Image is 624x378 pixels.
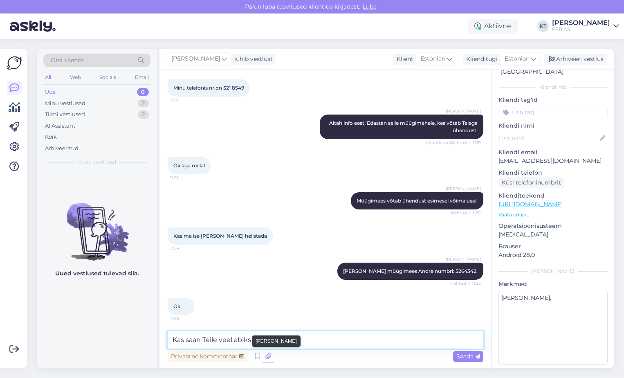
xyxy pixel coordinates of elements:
div: Aktiivne [468,19,518,34]
p: Operatsioonisüsteem [498,222,608,230]
span: Uued vestlused [78,159,116,166]
a: [URL][DOMAIN_NAME] [498,200,563,208]
div: Kõik [45,133,57,141]
div: 2 [138,99,149,108]
p: [MEDICAL_DATA] [498,230,608,239]
span: Saada [456,353,480,360]
span: 11:54 [170,245,201,251]
p: Kliendi email [498,148,608,157]
div: Klient [393,55,413,63]
span: [PERSON_NAME] [446,108,481,114]
textarea: Kas saan Teile veel abiks olla [168,331,483,349]
p: Android 28.0 [498,251,608,259]
div: Web [68,72,83,83]
span: Estonian [505,54,530,63]
div: 0 [137,88,149,96]
div: Arhiveeri vestlus [544,54,607,65]
div: Küsi telefoninumbrit [498,177,564,188]
div: 2 [138,110,149,119]
p: Vaata edasi ... [498,211,608,218]
span: Ok aga millal [173,162,205,169]
span: Luba [360,3,379,10]
input: Lisa tag [498,106,608,118]
textarea: [PERSON_NAME]. [498,291,608,364]
div: FEB AS [552,26,610,33]
input: Lisa nimi [499,134,598,143]
span: (Muudetud) Nähtud ✓ 11:51 [426,139,481,146]
div: All [43,72,53,83]
span: [PERSON_NAME] [446,186,481,192]
div: AI Assistent [45,122,75,130]
img: No chats [37,188,157,262]
div: Kliendi info [498,83,608,91]
span: [PERSON_NAME] [171,54,220,63]
p: Uued vestlused tulevad siia. [55,269,139,278]
span: Kas ma ise [PERSON_NAME] helistada [173,233,267,239]
div: Privaatne kommentaar [168,351,247,362]
div: Klienditugi [463,55,498,63]
div: Arhiveeritud [45,144,79,153]
div: Minu vestlused [45,99,85,108]
div: juhib vestlust [231,55,273,63]
div: Socials [98,72,118,83]
p: Kliendi nimi [498,122,608,130]
a: [PERSON_NAME]FEB AS [552,20,619,33]
span: Ok [173,303,180,309]
span: Nähtud ✓ 11:55 [450,280,481,286]
div: [PERSON_NAME] [498,268,608,275]
span: Estonian [420,54,445,63]
p: Kliendi tag'id [498,96,608,104]
div: [PERSON_NAME] [552,20,610,26]
span: [PERSON_NAME] [446,256,481,262]
span: [PERSON_NAME] müügimees Andre numbri: 5264342. [343,268,478,274]
span: Nähtud ✓ 11:51 [450,210,481,216]
p: Klienditeekond [498,191,608,200]
img: Askly Logo [7,55,22,71]
p: Märkmed [498,280,608,288]
span: 11:55 [170,315,201,322]
span: 11:51 [170,175,201,181]
p: [EMAIL_ADDRESS][DOMAIN_NAME] [498,157,608,165]
span: 11:51 [170,97,201,103]
div: Email [133,72,150,83]
span: Otsi kliente [51,56,83,65]
span: Aitäh info eest! Edastan selle müügimehele, kes võtab Teiega ühendust. [329,120,479,133]
span: Müügimees võtab ühendust esimesel võimalusel. [357,198,478,204]
p: Brauser [498,242,608,251]
p: Kliendi telefon [498,169,608,177]
span: Minu telefonis nr.on 521 8549 [173,85,244,91]
div: Tiimi vestlused [45,110,85,119]
div: Uus [45,88,56,96]
div: KT [537,20,549,32]
small: [PERSON_NAME] [256,337,297,345]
